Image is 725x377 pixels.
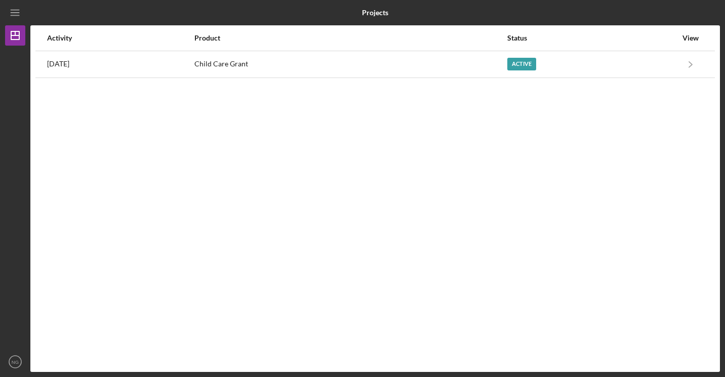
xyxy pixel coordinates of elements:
div: Active [507,58,536,70]
time: 2025-05-20 21:59 [47,60,69,68]
div: View [678,34,703,42]
div: Child Care Grant [194,52,506,77]
b: Projects [362,9,388,17]
div: Status [507,34,677,42]
button: NG [5,352,25,372]
div: Product [194,34,506,42]
text: NG [12,359,19,365]
div: Activity [47,34,193,42]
